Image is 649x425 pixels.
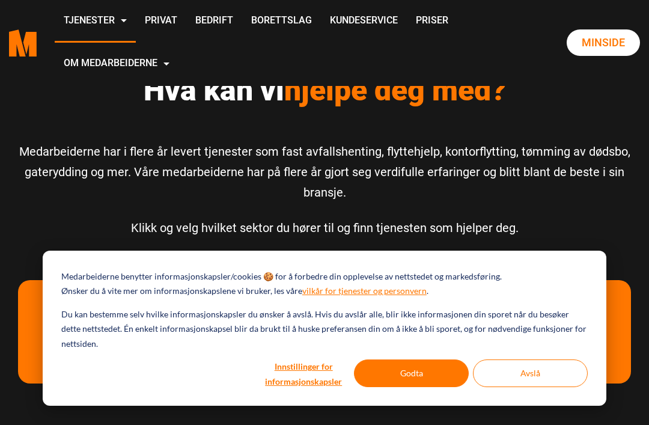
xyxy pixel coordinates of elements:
[567,29,640,56] a: Minside
[257,359,350,387] button: Innstillinger for informasjonskapsler
[61,269,502,284] p: Medarbeiderne benytter informasjonskapsler/cookies 🍪 for å forbedre din opplevelse av nettstedet ...
[9,20,37,66] a: Medarbeiderne start page
[61,307,588,352] p: Du kan bestemme selv hvilke informasjonskapsler du ønsker å avslå. Hvis du avslår alle, blir ikke...
[18,72,631,108] h1: Hva kan vi
[302,284,427,299] a: vilkår for tjenester og personvern
[61,284,428,299] p: Ønsker du å vite mer om informasjonskapslene vi bruker, les våre .
[354,359,469,387] button: Godta
[18,218,631,238] p: Klikk og velg hvilket sektor du hører til og finn tjenesten som hjelper deg.
[43,251,606,406] div: Cookie banner
[55,43,178,85] a: Om Medarbeiderne
[473,359,588,387] button: Avslå
[18,325,210,384] a: Tjenester vi tilbyr private husholdninger
[284,73,506,108] span: hjelpe deg med?
[18,141,631,203] p: Medarbeiderne har i flere år levert tjenester som fast avfallshenting, flyttehjelp, kontorflyttin...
